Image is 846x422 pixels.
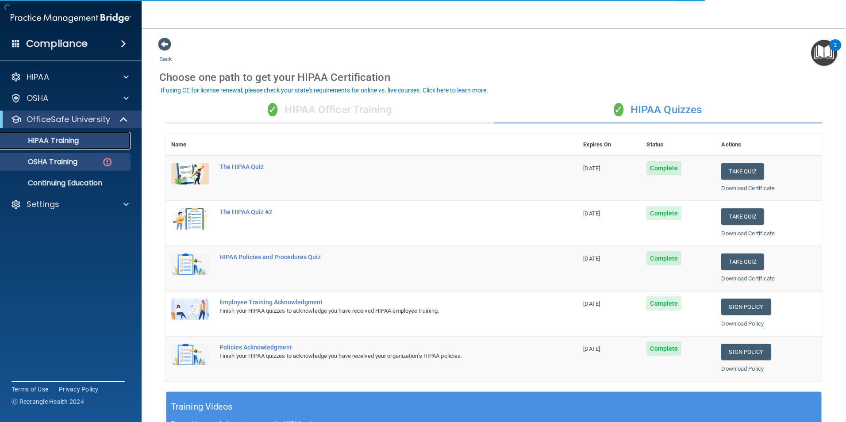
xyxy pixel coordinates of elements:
[811,40,837,66] button: Open Resource Center, 2 new notifications
[102,157,113,168] img: danger-circle.6113f641.png
[583,300,600,307] span: [DATE]
[159,86,489,95] button: If using CE for license renewal, please check your state's requirements for online vs. live cours...
[646,341,681,356] span: Complete
[159,45,172,62] a: Back
[721,320,764,327] a: Download Policy
[11,199,129,210] a: Settings
[219,253,534,261] div: HIPAA Policies and Procedures Quiz
[646,296,681,311] span: Complete
[171,399,233,414] h5: Training Videos
[721,275,775,282] a: Download Certificate
[6,157,77,166] p: OSHA Training
[11,114,128,125] a: OfficeSafe University
[219,299,534,306] div: Employee Training Acknowledgment
[578,134,641,156] th: Expires On
[166,134,214,156] th: Name
[583,165,600,172] span: [DATE]
[27,72,49,82] p: HIPAA
[11,93,129,104] a: OSHA
[219,306,534,316] div: Finish your HIPAA quizzes to acknowledge you have received HIPAA employee training.
[161,87,488,93] div: If using CE for license renewal, please check your state's requirements for online vs. live cours...
[26,38,88,50] h4: Compliance
[268,103,277,116] span: ✓
[27,93,49,104] p: OSHA
[11,9,131,27] img: PMB logo
[646,206,681,220] span: Complete
[716,134,822,156] th: Actions
[159,65,828,90] div: Choose one path to get your HIPAA Certification
[834,45,837,57] div: 2
[11,72,129,82] a: HIPAA
[721,365,764,372] a: Download Policy
[583,210,600,217] span: [DATE]
[721,230,775,237] a: Download Certificate
[721,299,770,315] a: Sign Policy
[646,251,681,265] span: Complete
[219,208,534,215] div: The HIPAA Quiz #2
[583,255,600,262] span: [DATE]
[646,161,681,175] span: Complete
[721,208,764,225] button: Take Quiz
[27,199,59,210] p: Settings
[6,136,79,145] p: HIPAA Training
[721,253,764,270] button: Take Quiz
[12,397,84,406] span: Ⓒ Rectangle Health 2024
[12,385,48,394] a: Terms of Use
[721,185,775,192] a: Download Certificate
[614,103,623,116] span: ✓
[166,97,494,123] div: HIPAA Officer Training
[641,134,716,156] th: Status
[219,344,534,351] div: Policies Acknowledgment
[583,345,600,352] span: [DATE]
[494,97,822,123] div: HIPAA Quizzes
[219,163,534,170] div: The HIPAA Quiz
[219,351,534,361] div: Finish your HIPAA quizzes to acknowledge you have received your organization’s HIPAA policies.
[27,114,110,125] p: OfficeSafe University
[721,344,770,360] a: Sign Policy
[6,179,127,188] p: Continuing Education
[721,163,764,180] button: Take Quiz
[59,385,99,394] a: Privacy Policy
